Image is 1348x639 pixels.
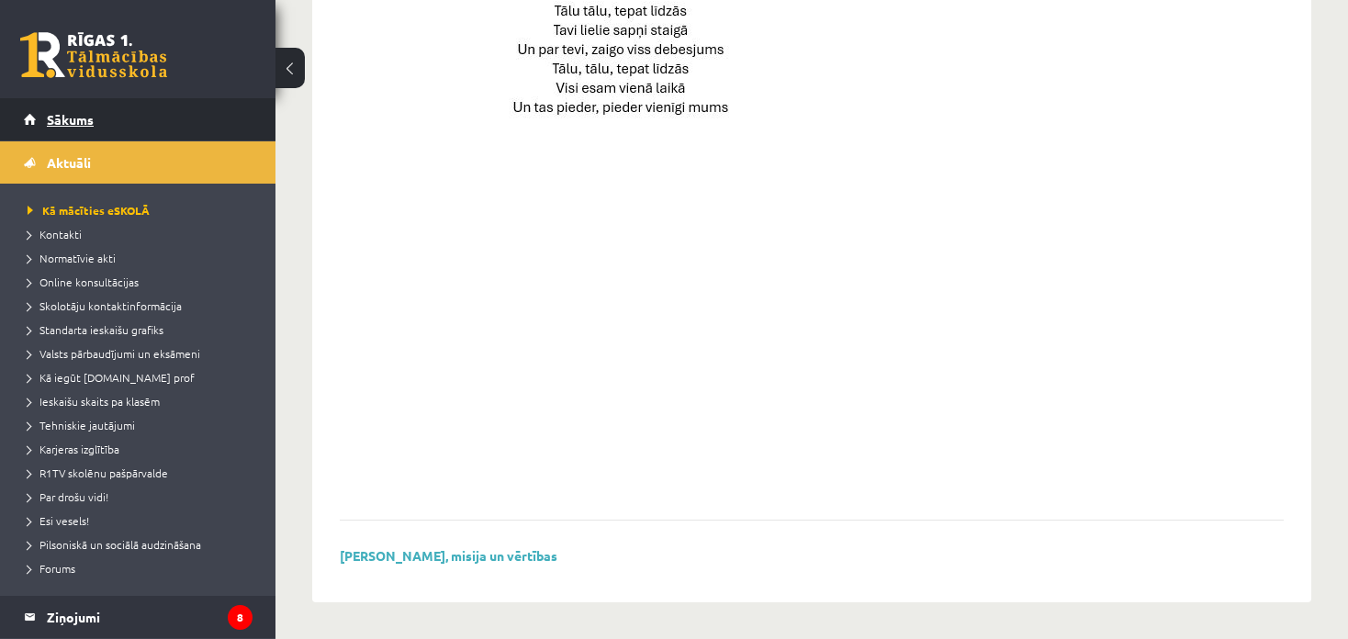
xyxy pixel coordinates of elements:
span: R1TV skolēnu pašpārvalde [28,465,168,480]
span: Standarta ieskaišu grafiks [28,322,163,337]
a: Valsts pārbaudījumi un eksāmeni [28,345,257,362]
a: Karjeras izglītība [28,441,257,457]
span: Online konsultācijas [28,275,139,289]
a: [PERSON_NAME], misija un vērtības [340,547,557,564]
span: Tehniskie jautājumi [28,418,135,432]
a: Forums [28,560,257,577]
a: Kontakti [28,226,257,242]
span: Valsts pārbaudījumi un eksāmeni [28,346,200,361]
a: Ziņojumi8 [24,596,253,638]
span: Forums [28,561,75,576]
a: Pilsoniskā un sociālā audzināšana [28,536,257,553]
a: Kā mācīties eSKOLĀ [28,202,257,219]
a: R1TV skolēnu pašpārvalde [28,465,257,481]
span: Kā iegūt [DOMAIN_NAME] prof [28,370,195,385]
i: 8 [228,605,253,630]
a: Rīgas 1. Tālmācības vidusskola [20,32,167,78]
span: Normatīvie akti [28,251,116,265]
a: Aktuāli [24,141,253,184]
span: Par drošu vidi! [28,489,108,504]
legend: Ziņojumi [47,596,253,638]
span: Karjeras izglītība [28,442,119,456]
span: Esi vesels! [28,513,89,528]
a: Kā iegūt [DOMAIN_NAME] prof [28,369,257,386]
a: Esi vesels! [28,512,257,529]
a: Sākums [24,98,253,140]
a: Tehniskie jautājumi [28,417,257,433]
a: Standarta ieskaišu grafiks [28,321,257,338]
span: Aktuāli [47,154,91,171]
a: Skolotāju kontaktinformācija [28,297,257,314]
span: Skolotāju kontaktinformācija [28,298,182,313]
a: Par drošu vidi! [28,488,257,505]
a: Online konsultācijas [28,274,257,290]
span: Ieskaišu skaits pa klasēm [28,394,160,409]
a: Normatīvie akti [28,250,257,266]
span: Sākums [47,111,94,128]
span: Pilsoniskā un sociālā audzināšana [28,537,201,552]
span: Kontakti [28,227,82,241]
a: Ieskaišu skaits pa klasēm [28,393,257,409]
span: Kā mācīties eSKOLĀ [28,203,150,218]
